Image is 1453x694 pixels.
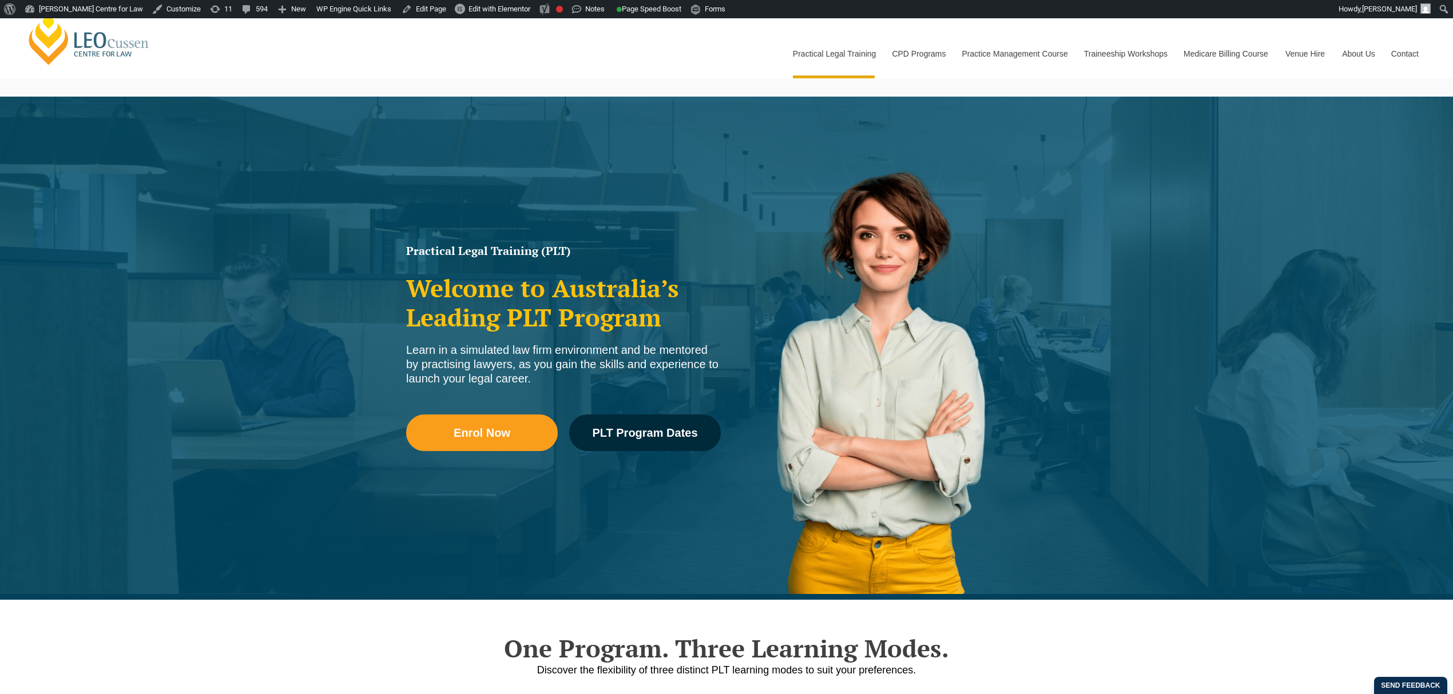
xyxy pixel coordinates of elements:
span: PLT Program Dates [592,427,697,438]
a: CPD Programs [883,29,953,78]
a: PLT Program Dates [569,414,721,451]
a: About Us [1333,29,1383,78]
a: Practice Management Course [954,29,1075,78]
a: Contact [1383,29,1427,78]
a: [PERSON_NAME] Centre for Law [26,13,152,66]
h2: One Program. Three Learning Modes. [400,634,1053,663]
a: Practical Legal Training [784,29,884,78]
div: Learn in a simulated law firm environment and be mentored by practising lawyers, as you gain the ... [406,343,721,386]
p: Discover the flexibility of three distinct PLT learning modes to suit your preferences. [400,663,1053,677]
h2: Welcome to Australia’s Leading PLT Program [406,274,721,332]
iframe: LiveChat chat widget [1376,617,1424,665]
a: Medicare Billing Course [1175,29,1277,78]
h1: Practical Legal Training (PLT) [406,245,721,257]
span: [PERSON_NAME] [1362,5,1417,13]
div: Focus keyphrase not set [556,6,563,13]
span: Edit with Elementor [469,5,530,13]
a: Traineeship Workshops [1075,29,1175,78]
a: Enrol Now [406,414,558,451]
a: Venue Hire [1277,29,1333,78]
span: Enrol Now [454,427,510,438]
